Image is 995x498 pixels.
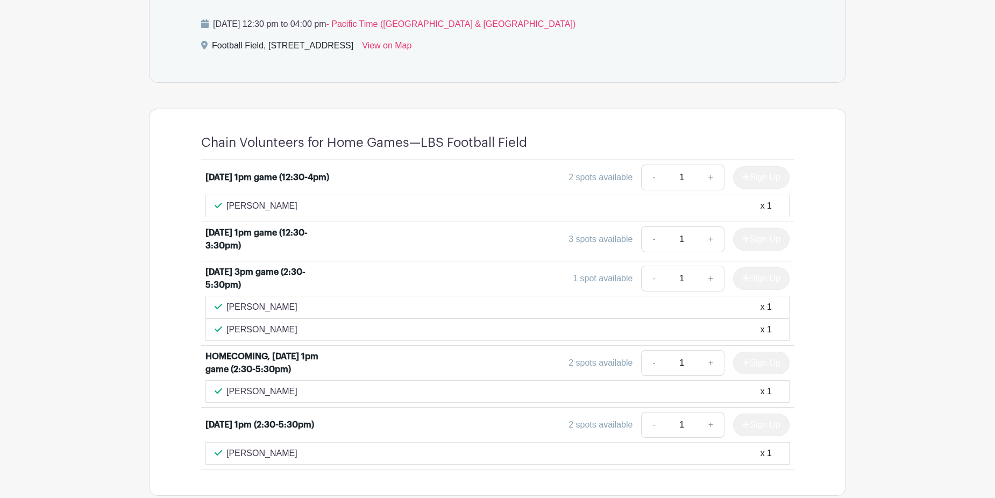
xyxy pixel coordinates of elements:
div: [DATE] 1pm game (12:30-3:30pm) [205,226,339,252]
div: x 1 [761,200,772,212]
a: + [698,165,724,190]
a: - [641,226,666,252]
p: [PERSON_NAME] [226,323,297,336]
a: - [641,266,666,291]
div: 2 spots available [568,171,632,184]
span: - Pacific Time ([GEOGRAPHIC_DATA] & [GEOGRAPHIC_DATA]) [326,19,575,29]
a: - [641,350,666,376]
a: - [641,165,666,190]
div: [DATE] 1pm (2:30-5:30pm) [205,418,314,431]
div: 2 spots available [568,357,632,369]
a: + [698,412,724,438]
p: [PERSON_NAME] [226,301,297,314]
a: View on Map [362,39,411,56]
h4: Chain Volunteers for Home Games—LBS Football Field [201,135,527,151]
div: x 1 [761,385,772,398]
p: [DATE] 12:30 pm to 04:00 pm [201,18,794,31]
div: HOMECOMING, [DATE] 1pm game (2:30-5:30pm) [205,350,339,376]
p: [PERSON_NAME] [226,385,297,398]
div: Football Field, [STREET_ADDRESS] [212,39,353,56]
div: [DATE] 3pm game (2:30-5:30pm) [205,266,339,291]
div: x 1 [761,323,772,336]
div: 1 spot available [573,272,632,285]
a: - [641,412,666,438]
a: + [698,266,724,291]
div: x 1 [761,447,772,460]
div: 3 spots available [568,233,632,246]
div: 2 spots available [568,418,632,431]
p: [PERSON_NAME] [226,200,297,212]
a: + [698,350,724,376]
div: x 1 [761,301,772,314]
a: + [698,226,724,252]
div: [DATE] 1pm game (12:30-4pm) [205,171,329,184]
p: [PERSON_NAME] [226,447,297,460]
